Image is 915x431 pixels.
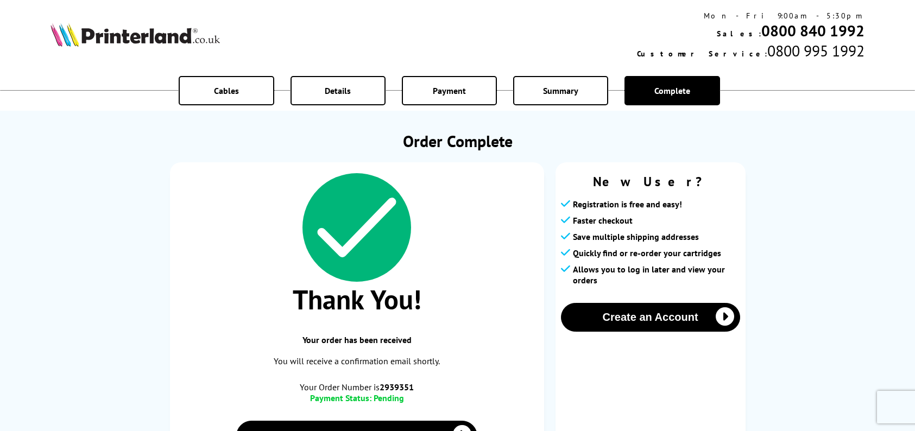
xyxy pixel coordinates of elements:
[374,392,404,403] span: Pending
[380,382,414,392] b: 2939351
[181,382,533,392] span: Your Order Number is
[181,354,533,369] p: You will receive a confirmation email shortly.
[573,231,699,242] span: Save multiple shipping addresses
[543,85,578,96] span: Summary
[561,173,740,190] span: New User?
[573,248,721,258] span: Quickly find or re-order your cartridges
[433,85,466,96] span: Payment
[637,11,864,21] div: Mon - Fri 9:00am - 5:30pm
[325,85,351,96] span: Details
[761,21,864,41] a: 0800 840 1992
[573,264,740,286] span: Allows you to log in later and view your orders
[170,130,746,151] h1: Order Complete
[637,49,767,59] span: Customer Service:
[717,29,761,39] span: Sales:
[767,41,864,61] span: 0800 995 1992
[573,215,633,226] span: Faster checkout
[573,199,682,210] span: Registration is free and easy!
[310,392,371,403] span: Payment Status:
[51,23,220,47] img: Printerland Logo
[654,85,690,96] span: Complete
[214,85,239,96] span: Cables
[181,334,533,345] span: Your order has been received
[181,282,533,317] span: Thank You!
[561,303,740,332] button: Create an Account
